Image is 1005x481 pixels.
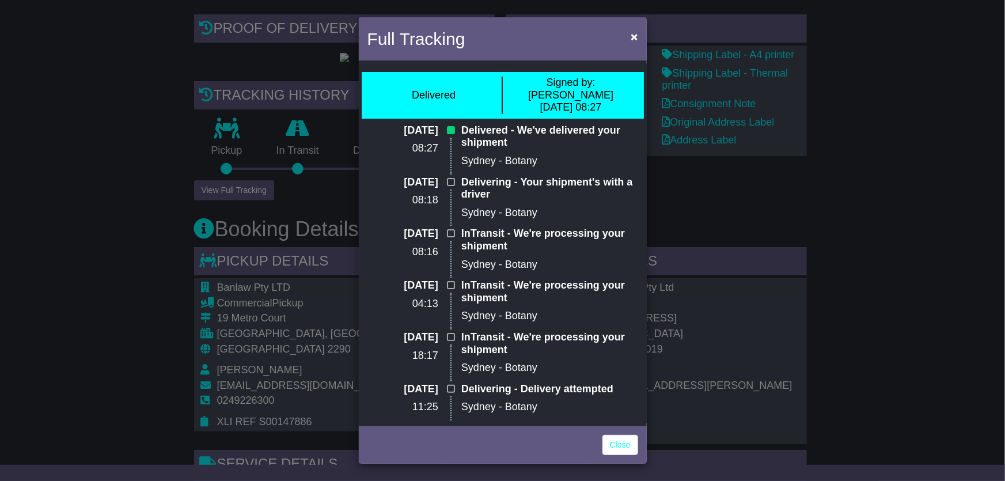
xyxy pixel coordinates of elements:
p: Sydney - Botany [461,310,638,323]
h4: Full Tracking [367,26,465,52]
p: 08:27 [367,142,438,155]
p: Sydney - Botany [461,259,638,271]
span: × [631,30,638,43]
p: 08:18 [367,194,438,207]
p: Sydney - Botany [461,362,638,374]
p: [DATE] [367,422,438,435]
p: Delivered - We've delivered your shipment [461,124,638,149]
div: [PERSON_NAME] [DATE] 08:27 [509,77,634,114]
div: Delivered [412,89,456,102]
p: Delivering - Your shipment's with a driver [461,422,638,447]
span: Signed by: [546,77,595,88]
a: Close [602,435,638,455]
p: 18:17 [367,350,438,362]
p: [DATE] [367,124,438,137]
p: Sydney - Botany [461,401,638,414]
p: InTransit - We're processing your shipment [461,279,638,304]
p: Delivering - Your shipment's with a driver [461,176,638,201]
p: [DATE] [367,279,438,292]
p: Sydney - Botany [461,155,638,168]
p: Delivering - Delivery attempted [461,383,638,396]
p: [DATE] [367,228,438,240]
button: Close [625,25,643,48]
p: [DATE] [367,176,438,189]
p: 08:16 [367,246,438,259]
p: Sydney - Botany [461,207,638,219]
p: 04:13 [367,298,438,310]
p: [DATE] [367,331,438,344]
p: InTransit - We're processing your shipment [461,228,638,252]
p: InTransit - We're processing your shipment [461,331,638,356]
p: 11:25 [367,401,438,414]
p: [DATE] [367,383,438,396]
